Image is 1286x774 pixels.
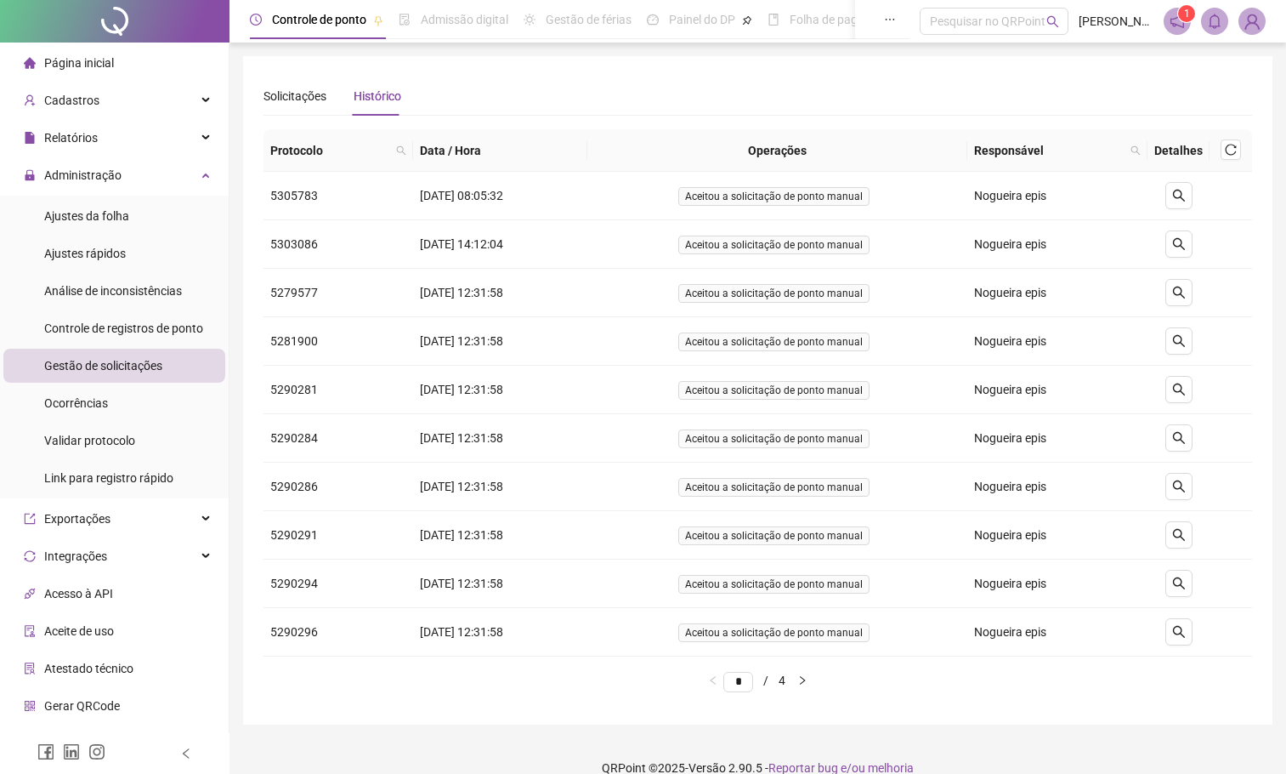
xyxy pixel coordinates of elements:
[63,743,80,760] span: linkedin
[44,434,135,447] span: Validar protocolo
[413,366,587,414] td: [DATE] 12:31:58
[1172,237,1186,251] span: search
[413,220,587,269] td: [DATE] 14:12:04
[24,663,36,674] span: solution
[24,550,36,562] span: sync
[263,414,413,463] td: 5290284
[678,430,870,448] span: Aceitou a solicitação de ponto manual
[1172,577,1186,590] span: search
[1239,9,1265,34] img: 85555
[678,575,870,594] span: Aceitou a solicitação de ponto manual
[44,587,113,600] span: Acesso à API
[44,359,162,373] span: Gestão de solicitações
[967,511,1147,560] td: Nogueira epis
[678,284,870,303] span: Aceitou a solicitação de ponto manual
[413,317,587,366] td: [DATE] 12:31:58
[24,700,36,712] span: qrcode
[413,414,587,463] td: [DATE] 12:31:58
[44,662,133,675] span: Atestado técnico
[1172,480,1186,493] span: search
[263,511,413,560] td: 5290291
[44,471,173,485] span: Link para registro rápido
[44,284,182,298] span: Análise de inconsistências
[1225,144,1237,156] span: reload
[396,145,406,156] span: search
[373,15,383,26] span: pushpin
[1170,14,1185,29] span: notification
[37,743,54,760] span: facebook
[967,269,1147,317] td: Nogueira epis
[44,94,99,107] span: Cadastros
[263,366,413,414] td: 5290281
[1178,5,1195,22] sup: 1
[1046,15,1059,28] span: search
[272,13,366,26] span: Controle de ponto
[742,15,752,26] span: pushpin
[1207,14,1222,29] span: bell
[1228,716,1269,757] iframe: Intercom live chat
[250,14,262,26] span: clock-circle
[44,624,114,638] span: Aceite de uso
[1184,8,1190,20] span: 1
[678,381,870,400] span: Aceitou a solicitação de ponto manual
[792,670,813,691] button: right
[44,247,126,260] span: Ajustes rápidos
[763,674,768,687] span: /
[1130,145,1141,156] span: search
[180,748,192,760] span: left
[1172,286,1186,299] span: search
[967,317,1147,366] td: Nogueira epis
[967,220,1147,269] td: Nogueira epis
[263,172,413,220] td: 5305783
[669,13,735,26] span: Painel do DP
[1172,189,1186,202] span: search
[44,549,107,563] span: Integrações
[354,87,401,105] div: Histórico
[1079,12,1153,31] span: [PERSON_NAME] epis
[24,169,36,181] span: lock
[708,675,718,686] span: left
[797,675,807,686] span: right
[678,333,870,351] span: Aceitou a solicitação de ponto manual
[44,209,129,223] span: Ajustes da folha
[263,317,413,366] td: 5281900
[263,220,413,269] td: 5303086
[967,366,1147,414] td: Nogueira epis
[263,269,413,317] td: 5279577
[678,526,870,545] span: Aceitou a solicitação de ponto manual
[703,670,723,691] li: Página anterior
[678,623,870,642] span: Aceitou a solicitação de ponto manual
[974,141,1124,160] span: Responsável
[1127,138,1144,163] span: search
[413,172,587,220] td: [DATE] 08:05:32
[546,13,632,26] span: Gestão de férias
[270,141,389,160] span: Protocolo
[24,513,36,525] span: export
[790,13,898,26] span: Folha de pagamento
[1172,528,1186,542] span: search
[24,132,36,144] span: file
[1172,383,1186,396] span: search
[399,14,411,26] span: file-done
[413,511,587,560] td: [DATE] 12:31:58
[24,57,36,69] span: home
[24,625,36,637] span: audit
[1172,431,1186,445] span: search
[263,87,326,105] div: Solicitações
[678,187,870,206] span: Aceitou a solicitação de ponto manual
[413,129,587,172] th: Data / Hora
[44,322,203,335] span: Controle de registros de ponto
[703,670,723,691] button: left
[967,172,1147,220] td: Nogueira epis
[44,512,110,526] span: Exportações
[24,94,36,106] span: user-add
[884,14,896,26] span: ellipsis
[768,14,779,26] span: book
[1172,625,1186,639] span: search
[44,168,122,182] span: Administração
[413,560,587,608] td: [DATE] 12:31:58
[524,14,535,26] span: sun
[263,608,413,657] td: 5290296
[967,414,1147,463] td: Nogueira epis
[413,463,587,511] td: [DATE] 12:31:58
